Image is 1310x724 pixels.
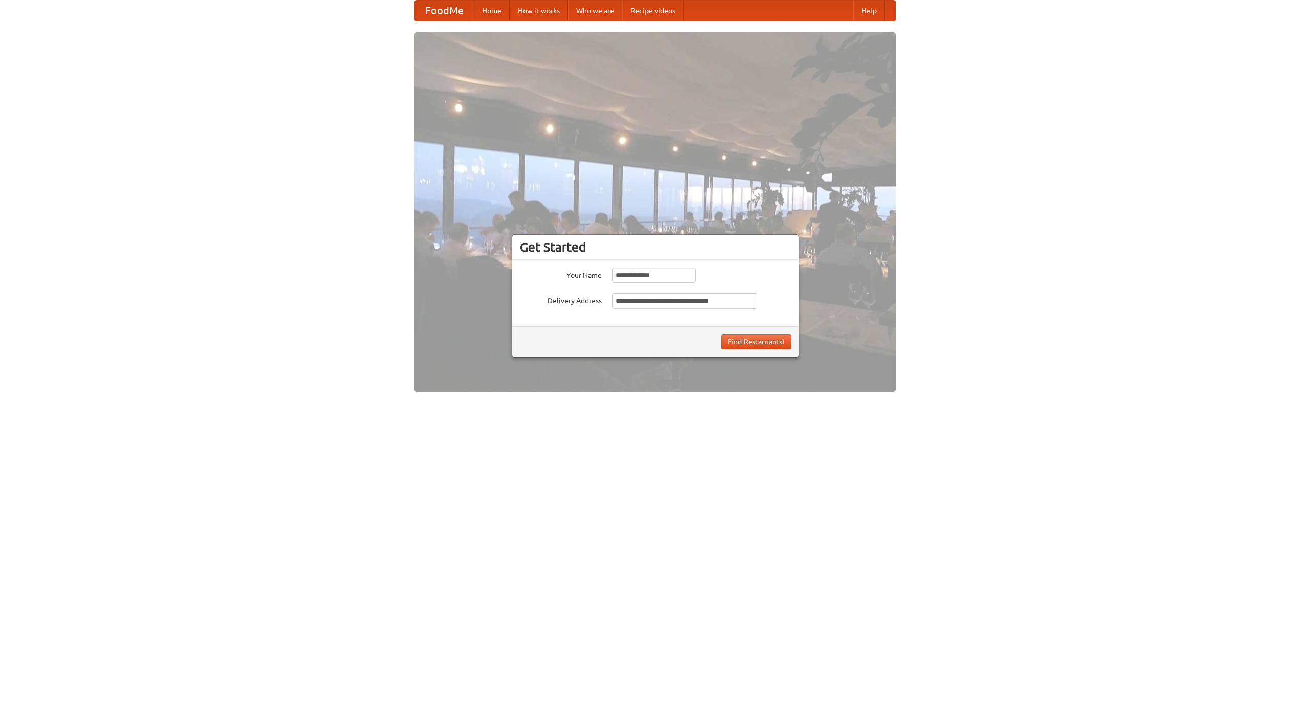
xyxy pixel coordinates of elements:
a: FoodMe [415,1,474,21]
a: Home [474,1,510,21]
a: How it works [510,1,568,21]
a: Who we are [568,1,622,21]
button: Find Restaurants! [721,334,791,349]
a: Recipe videos [622,1,684,21]
h3: Get Started [520,239,791,255]
label: Delivery Address [520,293,602,306]
label: Your Name [520,268,602,280]
a: Help [853,1,885,21]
